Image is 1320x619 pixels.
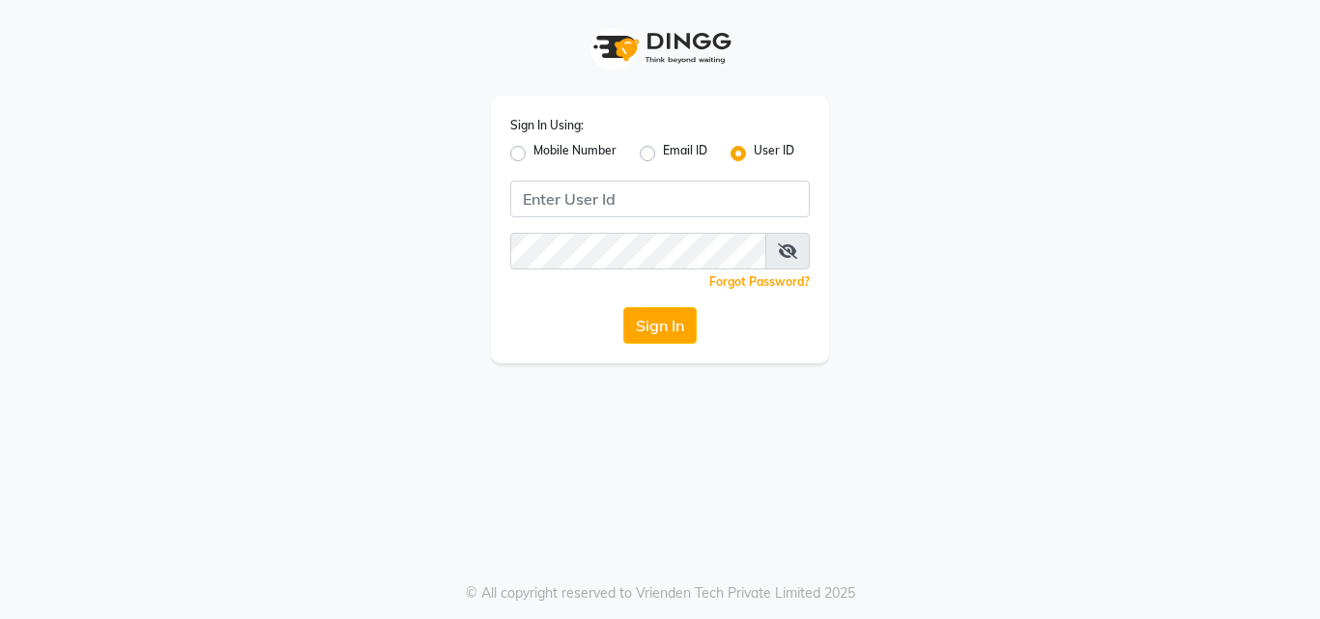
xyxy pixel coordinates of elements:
[510,181,810,217] input: Username
[510,117,584,134] label: Sign In Using:
[623,307,697,344] button: Sign In
[663,142,707,165] label: Email ID
[709,274,810,289] a: Forgot Password?
[510,233,766,269] input: Username
[754,142,794,165] label: User ID
[533,142,617,165] label: Mobile Number
[583,19,737,76] img: logo1.svg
